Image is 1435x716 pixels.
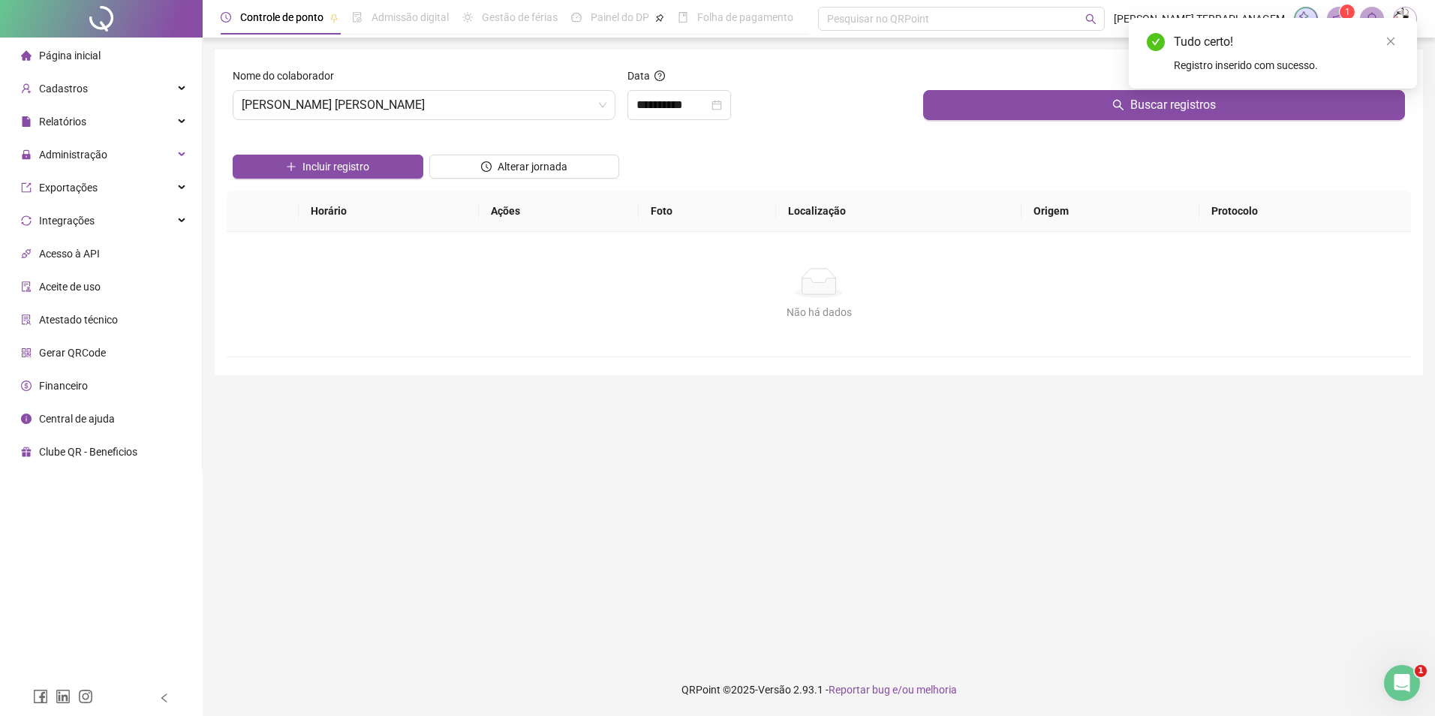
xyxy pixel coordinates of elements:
span: Cadastros [39,83,88,95]
span: Clube QR - Beneficios [39,446,137,458]
span: audit [21,281,32,292]
span: 1 [1415,665,1427,677]
span: dashboard [571,12,582,23]
span: plus [286,161,296,172]
span: file [21,116,32,127]
span: api [21,248,32,259]
span: Alterar jornada [498,158,567,175]
span: Incluir registro [302,158,369,175]
span: Central de ajuda [39,413,115,425]
span: Financeiro [39,380,88,392]
a: Close [1382,33,1399,50]
span: bell [1365,12,1379,26]
span: Administração [39,149,107,161]
footer: QRPoint © 2025 - 2.93.1 - [203,663,1435,716]
span: linkedin [56,689,71,704]
span: sync [21,215,32,226]
span: notification [1332,12,1346,26]
span: Gestão de férias [482,11,558,23]
span: Reportar bug e/ou melhoria [829,684,957,696]
span: Atestado técnico [39,314,118,326]
span: clock-circle [481,161,492,172]
span: Admissão digital [372,11,449,23]
span: pushpin [655,14,664,23]
th: Protocolo [1199,191,1411,232]
th: Localização [776,191,1021,232]
span: qrcode [21,347,32,358]
div: Tudo certo! [1174,33,1399,51]
span: search [1112,99,1124,111]
span: search [1085,14,1097,25]
span: book [678,12,688,23]
span: Relatórios [39,116,86,128]
span: Data [627,70,650,82]
span: Gerar QRCode [39,347,106,359]
span: Painel do DP [591,11,649,23]
label: Nome do colaborador [233,68,344,84]
span: home [21,50,32,61]
span: facebook [33,689,48,704]
span: close [1385,36,1396,47]
span: Aceite de uso [39,281,101,293]
span: left [159,693,170,703]
sup: 1 [1340,5,1355,20]
span: Integrações [39,215,95,227]
th: Origem [1021,191,1199,232]
span: gift [21,447,32,457]
button: Alterar jornada [429,155,620,179]
div: Não há dados [245,304,1393,320]
span: Folha de pagamento [697,11,793,23]
span: Controle de ponto [240,11,323,23]
span: Acesso à API [39,248,100,260]
span: Página inicial [39,50,101,62]
span: user-add [21,83,32,94]
span: instagram [78,689,93,704]
span: dollar [21,381,32,391]
button: Buscar registros [923,90,1405,120]
span: lock [21,149,32,160]
span: solution [21,314,32,325]
span: file-done [352,12,363,23]
span: Buscar registros [1130,96,1216,114]
span: check-circle [1147,33,1165,51]
span: 1 [1345,7,1350,17]
span: [PERSON_NAME] TERRAPLANAGEM [1114,11,1285,27]
div: Registro inserido com sucesso. [1174,57,1399,74]
span: Versão [758,684,791,696]
iframe: Intercom live chat [1384,665,1420,701]
button: Incluir registro [233,155,423,179]
span: sun [462,12,473,23]
a: Alterar jornada [429,162,620,174]
img: sparkle-icon.fc2bf0ac1784a2077858766a79e2daf3.svg [1298,11,1314,27]
span: Exportações [39,182,98,194]
img: 52531 [1394,8,1416,30]
th: Ações [479,191,639,232]
th: Horário [299,191,479,232]
th: Foto [639,191,776,232]
span: info-circle [21,414,32,424]
span: pushpin [329,14,338,23]
span: export [21,182,32,193]
span: question-circle [654,71,665,81]
span: clock-circle [221,12,231,23]
span: ANDRE FRANCISCO SIQUEIRA [242,91,606,119]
